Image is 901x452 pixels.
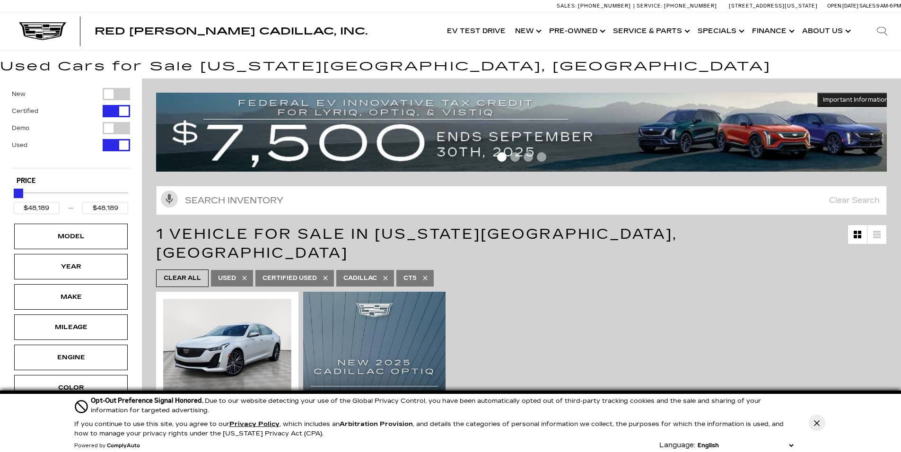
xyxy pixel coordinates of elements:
[664,3,717,9] span: [PHONE_NUMBER]
[47,382,95,393] div: Color
[47,352,95,363] div: Engine
[47,231,95,242] div: Model
[747,12,797,50] a: Finance
[156,186,887,215] input: Search Inventory
[637,3,663,9] span: Service:
[47,261,95,272] div: Year
[14,314,128,340] div: MileageMileage
[608,12,693,50] a: Service & Parts
[12,88,130,168] div: Filter by Vehicle Type
[262,272,317,284] span: Certified Used
[659,442,695,449] div: Language:
[12,123,29,133] label: Demo
[859,3,876,9] span: Sales:
[343,272,377,284] span: Cadillac
[47,322,95,332] div: Mileage
[876,3,901,9] span: 9 AM-6 PM
[107,443,140,449] a: ComplyAuto
[95,26,367,36] a: Red [PERSON_NAME] Cadillac, Inc.
[12,89,26,99] label: New
[693,12,747,50] a: Specials
[827,3,858,9] span: Open [DATE]
[578,3,631,9] span: [PHONE_NUMBER]
[442,12,510,50] a: EV Test Drive
[19,22,66,40] img: Cadillac Dark Logo with Cadillac White Text
[161,191,178,208] svg: Click to toggle on voice search
[557,3,577,9] span: Sales:
[823,96,888,104] span: Important Information
[809,415,825,431] button: Close Button
[729,3,818,9] a: [STREET_ADDRESS][US_STATE]
[14,254,128,279] div: YearYear
[218,272,236,284] span: Used
[14,189,23,198] div: Maximum Price
[95,26,367,37] span: Red [PERSON_NAME] Cadillac, Inc.
[91,396,796,415] div: Due to our website detecting your use of the Global Privacy Control, you have been automatically ...
[12,106,38,116] label: Certified
[544,12,608,50] a: Pre-Owned
[633,3,719,9] a: Service: [PHONE_NUMBER]
[817,93,894,107] button: Important Information
[91,397,205,405] span: Opt-Out Preference Signal Honored .
[156,93,894,172] img: vrp-tax-ending-august-version
[14,345,128,370] div: EngineEngine
[14,224,128,249] div: ModelModel
[12,140,27,150] label: Used
[695,441,796,450] select: Language Select
[47,292,95,302] div: Make
[74,420,784,437] p: If you continue to use this site, you agree to our , which includes an , and details the categori...
[557,3,633,9] a: Sales: [PHONE_NUMBER]
[14,375,128,400] div: ColorColor
[17,177,125,185] h5: Price
[510,12,544,50] a: New
[82,202,128,214] input: Maximum
[497,152,507,162] span: Go to slide 1
[74,443,140,449] div: Powered by
[14,185,128,214] div: Price
[156,226,677,261] span: 1 Vehicle for Sale in [US_STATE][GEOGRAPHIC_DATA], [GEOGRAPHIC_DATA]
[510,152,520,162] span: Go to slide 2
[14,284,128,310] div: MakeMake
[403,272,417,284] span: CT5
[537,152,546,162] span: Go to slide 4
[163,299,291,395] img: 2024 Cadillac CT5 Premium Luxury
[340,420,413,428] strong: Arbitration Provision
[164,272,201,284] span: Clear All
[524,152,533,162] span: Go to slide 3
[14,202,60,214] input: Minimum
[797,12,854,50] a: About Us
[229,420,280,428] a: Privacy Policy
